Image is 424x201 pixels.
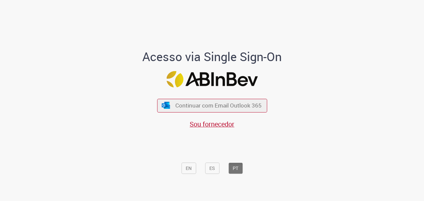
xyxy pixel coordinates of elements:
[181,163,196,174] button: EN
[161,102,171,109] img: ícone Azure/Microsoft 360
[175,102,262,110] span: Continuar com Email Outlook 365
[120,50,305,63] h1: Acesso via Single Sign-On
[205,163,219,174] button: ES
[228,163,243,174] button: PT
[157,98,267,112] button: ícone Azure/Microsoft 360 Continuar com Email Outlook 365
[166,71,258,87] img: Logo ABInBev
[190,120,234,129] a: Sou fornecedor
